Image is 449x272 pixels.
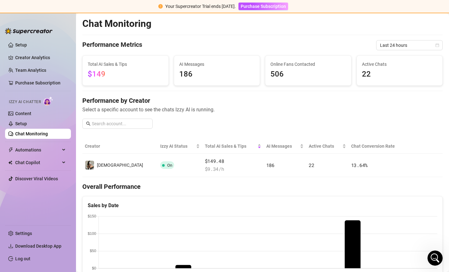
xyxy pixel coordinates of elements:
th: Active Chats [306,139,348,154]
span: Download Desktop App [15,244,61,249]
span: $149 [88,70,105,78]
span: 186 [266,162,275,168]
span: Izzy AI Status [160,143,195,150]
a: Setup [15,121,27,126]
span: Last 24 hours [380,40,439,50]
div: thankyou! it's sorted now I was just wondering where you can find referral codes etc? I'm going t... [28,163,117,200]
span: Izzy AI Chatter [9,99,41,105]
a: Discover Viral Videos [15,176,58,181]
span: search [86,121,91,126]
span: AI Messages [266,143,299,150]
input: Search account... [92,120,149,127]
a: Creator Analytics [15,53,66,63]
div: Giselle says… [5,35,122,50]
a: Team Analytics [15,68,46,73]
h4: Performance Metrics [82,40,142,50]
th: Chat Conversion Rate [349,139,407,154]
div: Hey! I’m glad to hear you’re happy with the bio and excited to start using [PERSON_NAME]! 😊[PERSO... [5,50,104,147]
span: $149.48 [205,158,261,165]
button: Gif picker [20,207,25,212]
button: Emoji picker [10,207,15,212]
span: Select a specific account to see the chats Izzy AI is running. [82,106,443,114]
th: Creator [82,139,158,154]
h1: Giselle [31,3,47,8]
span: 186 [179,68,255,80]
button: Upload attachment [30,207,35,212]
button: Purchase Subscription [238,3,288,10]
div: abbi says… [5,159,122,204]
button: go back [4,3,16,15]
img: Chat Copilot [8,160,12,165]
span: download [8,244,13,249]
a: Content [15,111,31,116]
a: Chat Monitoring [15,131,48,136]
span: $ 9.34 /h [205,165,261,173]
img: logo-BBDzfeDw.svg [5,28,53,34]
a: Settings [15,231,32,236]
span: Your Supercreator Trial ends [DATE]. [165,4,236,9]
div: Giselle • 12h ago [10,149,43,152]
div: [DATE] [5,27,122,35]
button: Home [99,3,111,15]
span: thunderbolt [8,147,13,152]
img: AI Chatter [43,96,53,106]
span: Automations [15,145,60,155]
span: 22 [309,162,314,168]
a: Purchase Subscription [238,4,288,9]
th: AI Messages [264,139,307,154]
div: joined the conversation [38,36,98,42]
span: Active Chats [309,143,341,150]
p: Active 4h ago [31,8,59,14]
div: Close [111,3,123,14]
div: Sales by Date [88,201,437,209]
img: Profile image for Giselle [18,3,28,14]
img: Profile image for Giselle [29,36,36,42]
span: Purchase Subscription [241,4,286,9]
a: Setup [15,42,27,47]
span: Chat Copilot [15,158,60,168]
textarea: Message… [5,194,121,205]
span: 13.64 % [351,162,368,168]
img: Goddess [85,161,94,170]
b: Giselle [38,37,52,41]
span: exclamation-circle [158,4,163,9]
a: [EMAIL_ADDRESS][DOMAIN_NAME] [37,169,115,174]
span: Total AI Sales & Tips [88,61,163,68]
button: Send a message… [109,205,119,215]
div: Looking forward to getting you all set up! [10,131,99,143]
span: Online Fans Contacted [270,61,346,68]
h4: Overall Performance [82,182,443,191]
th: Izzy AI Status [158,139,202,154]
span: 506 [270,68,346,80]
span: On [167,163,172,168]
span: AI Messages [179,61,255,68]
div: Hey! I’m glad to hear you’re happy with the bio and excited to start using [PERSON_NAME]! 😊 [10,53,99,72]
span: [DEMOGRAPHIC_DATA] [97,163,143,168]
h2: Chat Monitoring [82,18,151,30]
th: Total AI Sales & Tips [202,139,264,154]
a: Log out [15,256,30,261]
div: If you’ve already signed up, could you please share the email you used? That’ll help me locate yo... [10,103,99,128]
h4: Performance by Creator [82,96,443,105]
div: [PERSON_NAME] is now available for everyone, and I’d love to assist you further — but I wasn’t ab... [10,75,99,100]
span: Total AI Sales & Tips [205,143,256,150]
span: Active Chats [362,61,438,68]
a: Purchase Subscription [15,80,60,85]
span: calendar [435,43,439,47]
iframe: Intercom live chat [427,250,443,266]
button: Start recording [40,207,45,212]
span: 22 [362,68,438,80]
div: Giselle says… [5,50,122,159]
div: thankyou! it's sorted now[EMAIL_ADDRESS][DOMAIN_NAME]I was just wondering where you can find refe... [23,159,122,204]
